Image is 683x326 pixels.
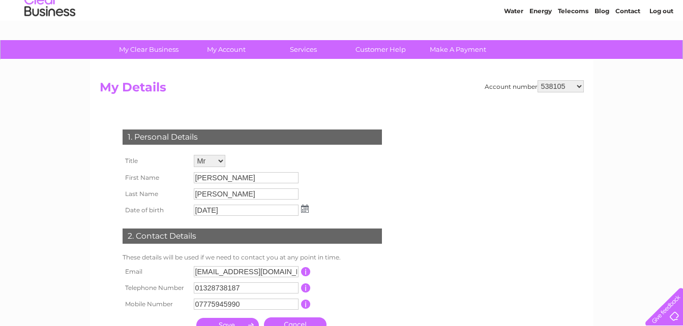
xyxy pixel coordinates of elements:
div: 2. Contact Details [123,229,382,244]
th: Date of birth [120,202,191,218]
th: Last Name [120,186,191,202]
th: Telephone Number [120,280,191,296]
th: Email [120,264,191,280]
input: Information [301,267,311,276]
a: Customer Help [339,40,423,59]
a: 0333 014 3131 [491,5,561,18]
th: Mobile Number [120,296,191,312]
a: Log out [649,43,673,51]
a: My Account [184,40,268,59]
div: Clear Business is a trading name of Verastar Limited (registered in [GEOGRAPHIC_DATA] No. 3667643... [102,6,582,49]
a: Energy [529,43,552,51]
th: First Name [120,170,191,186]
div: 1. Personal Details [123,129,382,145]
a: Blog [595,43,609,51]
input: Information [301,283,311,292]
a: Telecoms [558,43,588,51]
td: These details will be used if we need to contact you at any point in time. [120,251,384,264]
th: Title [120,152,191,170]
input: Information [301,300,311,309]
a: Services [261,40,345,59]
a: My Clear Business [107,40,191,59]
a: Make A Payment [416,40,500,59]
div: Account number [485,80,584,92]
img: ... [301,205,309,213]
a: Water [504,43,523,51]
img: logo.png [24,26,76,57]
h2: My Details [100,80,584,100]
a: Contact [615,43,640,51]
